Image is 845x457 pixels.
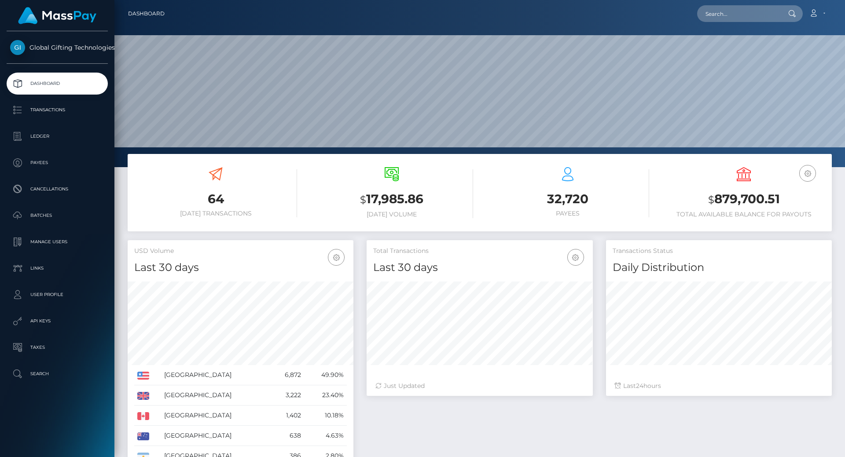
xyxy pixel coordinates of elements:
[360,194,366,206] small: $
[18,7,96,24] img: MassPay Logo
[10,130,104,143] p: Ledger
[10,103,104,117] p: Transactions
[304,385,347,406] td: 23.40%
[7,363,108,385] a: Search
[134,210,297,217] h6: [DATE] Transactions
[662,190,825,208] h3: 879,700.51
[10,40,25,55] img: Global Gifting Technologies Inc
[271,365,304,385] td: 6,872
[7,310,108,332] a: API Keys
[304,365,347,385] td: 49.90%
[134,260,347,275] h4: Last 30 days
[10,314,104,328] p: API Keys
[161,426,271,446] td: [GEOGRAPHIC_DATA]
[10,288,104,301] p: User Profile
[137,372,149,380] img: US.png
[310,211,473,218] h6: [DATE] Volume
[10,341,104,354] p: Taxes
[134,247,347,256] h5: USD Volume
[697,5,780,22] input: Search...
[615,381,823,391] div: Last hours
[7,125,108,147] a: Ledger
[7,44,108,51] span: Global Gifting Technologies Inc
[7,231,108,253] a: Manage Users
[373,260,586,275] h4: Last 30 days
[636,382,643,390] span: 24
[10,367,104,380] p: Search
[7,178,108,200] a: Cancellations
[613,260,825,275] h4: Daily Distribution
[7,99,108,121] a: Transactions
[708,194,714,206] small: $
[375,381,584,391] div: Just Updated
[7,152,108,174] a: Payees
[10,209,104,222] p: Batches
[10,183,104,196] p: Cancellations
[662,211,825,218] h6: Total Available Balance for Payouts
[161,385,271,406] td: [GEOGRAPHIC_DATA]
[10,235,104,249] p: Manage Users
[10,77,104,90] p: Dashboard
[128,4,165,23] a: Dashboard
[304,426,347,446] td: 4.63%
[373,247,586,256] h5: Total Transactions
[161,365,271,385] td: [GEOGRAPHIC_DATA]
[7,73,108,95] a: Dashboard
[10,156,104,169] p: Payees
[310,190,473,208] h3: 17,985.86
[271,426,304,446] td: 638
[7,257,108,279] a: Links
[137,432,149,440] img: AU.png
[271,406,304,426] td: 1,402
[10,262,104,275] p: Links
[7,284,108,306] a: User Profile
[7,205,108,227] a: Batches
[137,412,149,420] img: CA.png
[486,190,649,208] h3: 32,720
[7,336,108,358] a: Taxes
[613,247,825,256] h5: Transactions Status
[134,190,297,208] h3: 64
[161,406,271,426] td: [GEOGRAPHIC_DATA]
[271,385,304,406] td: 3,222
[304,406,347,426] td: 10.18%
[486,210,649,217] h6: Payees
[137,392,149,400] img: GB.png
